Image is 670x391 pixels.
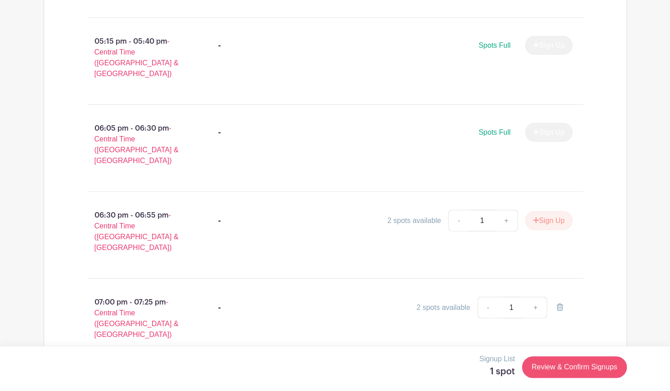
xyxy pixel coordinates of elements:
[417,302,470,313] div: 2 spots available
[218,127,221,138] div: -
[479,354,515,364] p: Signup List
[477,297,498,318] a: -
[522,356,626,378] a: Review & Confirm Signups
[73,119,204,170] p: 06:05 pm - 06:30 pm
[478,128,510,136] span: Spots Full
[94,298,179,338] span: - Central Time ([GEOGRAPHIC_DATA] & [GEOGRAPHIC_DATA])
[387,215,441,226] div: 2 spots available
[448,210,469,232] a: -
[479,366,515,377] h5: 1 spot
[218,302,221,313] div: -
[525,211,572,230] button: Sign Up
[218,40,221,51] div: -
[524,297,547,318] a: +
[218,215,221,226] div: -
[94,37,179,77] span: - Central Time ([GEOGRAPHIC_DATA] & [GEOGRAPHIC_DATA])
[73,206,204,257] p: 06:30 pm - 06:55 pm
[73,293,204,344] p: 07:00 pm - 07:25 pm
[73,32,204,83] p: 05:15 pm - 05:40 pm
[495,210,517,232] a: +
[478,41,510,49] span: Spots Full
[94,124,179,164] span: - Central Time ([GEOGRAPHIC_DATA] & [GEOGRAPHIC_DATA])
[94,211,179,251] span: - Central Time ([GEOGRAPHIC_DATA] & [GEOGRAPHIC_DATA])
